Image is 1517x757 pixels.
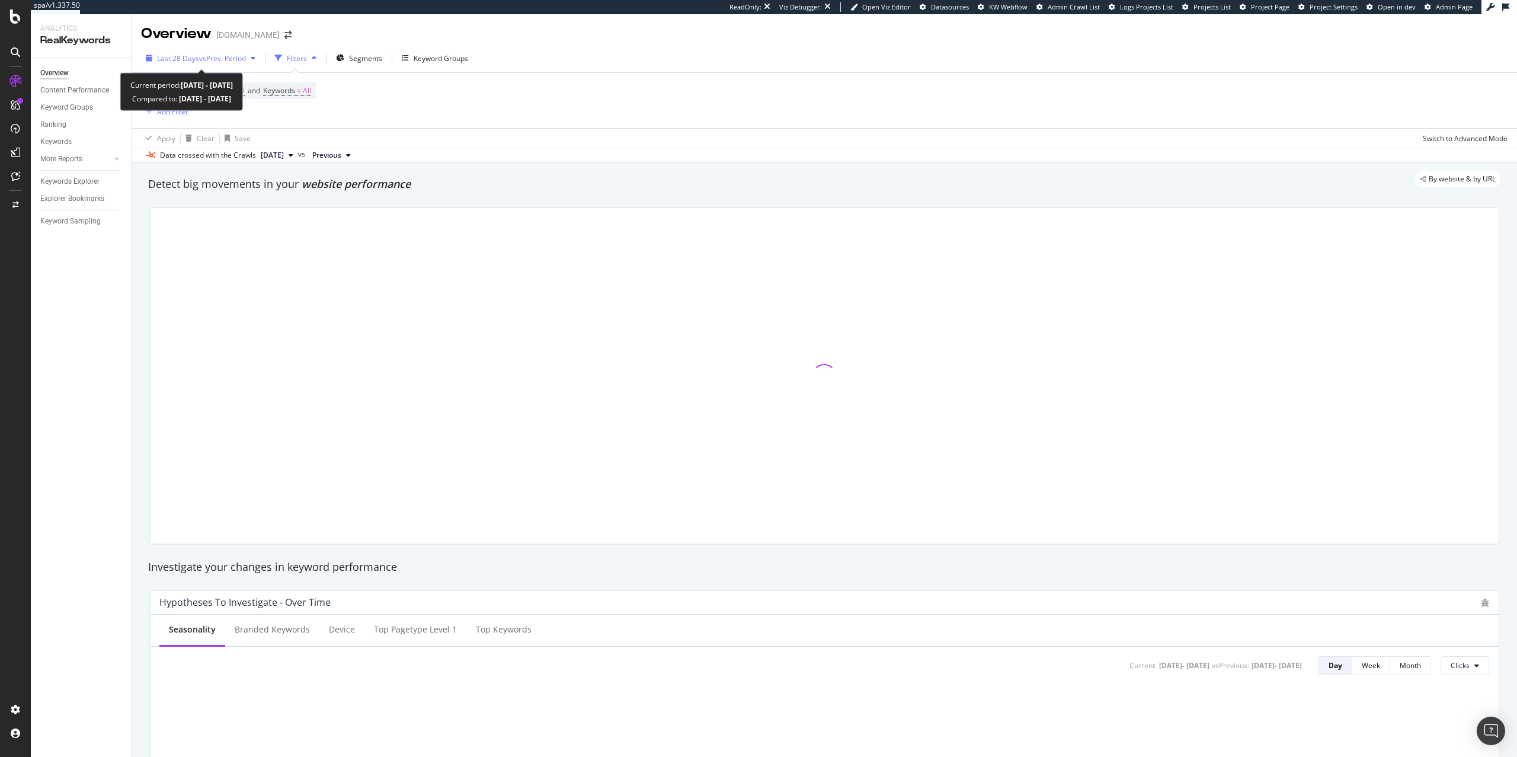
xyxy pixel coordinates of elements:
a: Keyword Sampling [40,215,123,228]
div: Data crossed with the Crawls [160,150,256,161]
a: Overview [40,67,123,79]
span: Open Viz Editor [862,2,911,11]
span: 2025 Aug. 1st [261,150,284,161]
button: Week [1352,656,1390,675]
div: Compared to: [132,92,231,106]
div: Keyword Sampling [40,215,101,228]
span: Project Settings [1310,2,1358,11]
div: Top pagetype Level 1 [374,624,457,635]
span: Admin Crawl List [1048,2,1100,11]
span: Project Page [1251,2,1289,11]
div: Keywords Explorer [40,175,100,188]
div: More Reports [40,153,82,165]
span: Logs Projects List [1120,2,1173,11]
div: Investigate your changes in keyword performance [148,560,1500,575]
span: Keywords [263,85,295,95]
button: Keyword Groups [397,49,473,68]
div: vs Previous : [1212,660,1249,670]
a: Open in dev [1366,2,1416,12]
button: Previous [308,148,356,162]
span: Previous [312,150,341,161]
div: Keyword Groups [40,101,93,114]
span: Open in dev [1378,2,1416,11]
b: [DATE] - [DATE] [177,94,231,104]
div: Switch to Advanced Mode [1423,133,1508,143]
span: Clicks [1451,660,1470,670]
div: [DATE] - [DATE] [1252,660,1302,670]
div: [DATE] - [DATE] [1159,660,1209,670]
div: Keywords [40,136,72,148]
a: Open Viz Editor [850,2,911,12]
div: Add Filter [157,107,188,117]
div: Clear [197,133,215,143]
a: Project Settings [1298,2,1358,12]
a: Explorer Bookmarks [40,193,123,205]
a: Keywords [40,136,123,148]
button: Switch to Advanced Mode [1418,129,1508,148]
button: Month [1390,656,1431,675]
div: Explorer Bookmarks [40,193,104,205]
div: Month [1400,660,1421,670]
div: Content Performance [40,84,109,97]
span: Datasources [931,2,969,11]
button: Last 28 DaysvsPrev. Period [141,49,260,68]
div: Viz Debugger: [779,2,822,12]
div: Overview [141,24,212,44]
button: Clicks [1441,656,1489,675]
span: All [303,82,311,99]
span: Last 28 Days [157,53,199,63]
div: [DOMAIN_NAME] [216,29,280,41]
a: Datasources [920,2,969,12]
a: Admin Crawl List [1036,2,1100,12]
div: Current period: [130,78,233,92]
div: Apply [157,133,175,143]
button: [DATE] [256,148,298,162]
div: Day [1329,660,1342,670]
div: RealKeywords [40,34,121,47]
div: Open Intercom Messenger [1477,717,1505,745]
button: Save [220,129,251,148]
button: Segments [331,49,387,68]
button: Apply [141,129,175,148]
span: vs [298,149,308,159]
span: and [248,85,260,95]
span: = [297,85,301,95]
a: Keyword Groups [40,101,123,114]
div: legacy label [1415,171,1500,187]
a: Ranking [40,119,123,131]
div: Branded Keywords [235,624,310,635]
div: arrow-right-arrow-left [284,31,292,39]
a: Project Page [1240,2,1289,12]
a: KW Webflow [978,2,1028,12]
button: Day [1318,656,1352,675]
div: Overview [40,67,69,79]
div: Top Keywords [476,624,532,635]
div: Hypotheses to Investigate - Over Time [159,596,331,608]
div: Save [235,133,251,143]
div: Seasonality [169,624,216,635]
button: Add Filter [141,104,188,119]
span: By website & by URL [1429,175,1496,183]
button: Clear [181,129,215,148]
b: [DATE] - [DATE] [181,80,233,90]
a: More Reports [40,153,111,165]
div: Device [329,624,355,635]
div: Filters [287,53,307,63]
div: Analytics [40,24,121,34]
div: Keyword Groups [414,53,468,63]
span: Projects List [1193,2,1231,11]
a: Admin Page [1425,2,1473,12]
span: vs Prev. Period [199,53,246,63]
span: Admin Page [1436,2,1473,11]
a: Logs Projects List [1109,2,1173,12]
span: KW Webflow [989,2,1028,11]
a: Content Performance [40,84,123,97]
div: bug [1481,599,1489,607]
div: ReadOnly: [729,2,761,12]
a: Keywords Explorer [40,175,123,188]
button: Filters [270,49,321,68]
div: Week [1362,660,1380,670]
a: Projects List [1182,2,1231,12]
div: Ranking [40,119,66,131]
span: Segments [349,53,382,63]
